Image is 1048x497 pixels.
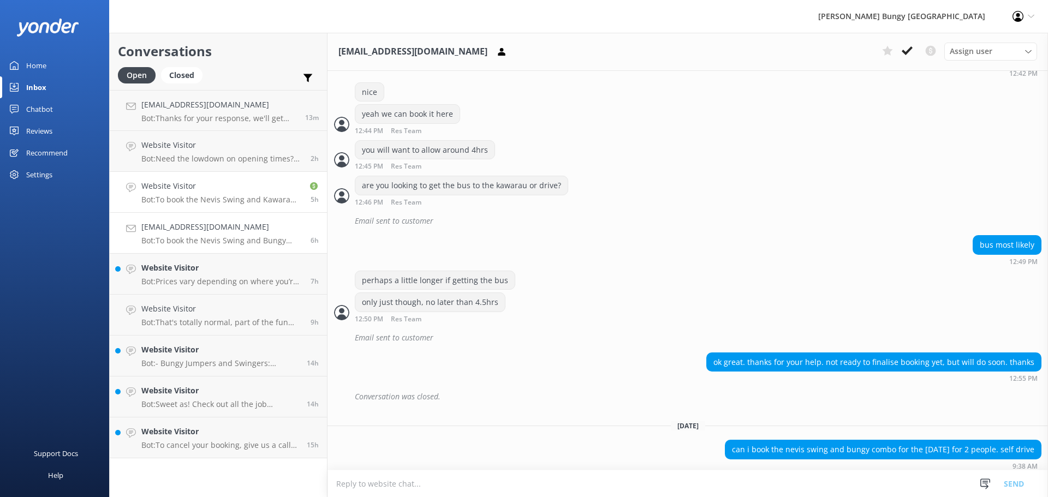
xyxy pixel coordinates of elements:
[355,293,505,312] div: only just though, no later than 4.5hrs
[141,221,302,233] h4: [EMAIL_ADDRESS][DOMAIN_NAME]
[1013,463,1038,470] strong: 9:38 AM
[725,462,1041,470] div: Sep 26 2025 09:38am (UTC +12:00) Pacific/Auckland
[355,198,568,206] div: Aug 27 2025 12:46pm (UTC +12:00) Pacific/Auckland
[26,142,68,164] div: Recommend
[110,336,327,376] a: Website VisitorBot:- Bungy Jumpers and Swingers: Minimum age is [DEMOGRAPHIC_DATA] years old and ...
[707,353,1041,372] div: ok great. thanks for your help. not ready to finalise booking yet, but will do soon. thanks
[1009,375,1038,382] strong: 12:55 PM
[141,113,297,123] p: Bot: Thanks for your response, we'll get back to you as soon as we can during opening hours.
[355,316,383,323] strong: 12:50 PM
[26,164,52,185] div: Settings
[311,195,319,204] span: Sep 26 2025 10:24am (UTC +12:00) Pacific/Auckland
[34,442,78,464] div: Support Docs
[141,180,301,192] h4: Website Visitor
[355,199,383,206] strong: 12:46 PM
[161,67,203,83] div: Closed
[973,236,1041,254] div: bus most likely
[141,195,301,205] p: Bot: To book the Nevis Swing and Kawarau Bungy combo, jump on our website, give us a call at [PHO...
[26,55,46,76] div: Home
[391,163,421,170] span: Res Team
[391,199,421,206] span: Res Team
[26,120,52,142] div: Reviews
[355,141,495,159] div: you will want to allow around 4hrs
[311,318,319,327] span: Sep 26 2025 06:40am (UTC +12:00) Pacific/Auckland
[1009,70,1038,77] strong: 12:42 PM
[355,83,384,101] div: nice
[841,69,1041,77] div: Aug 27 2025 12:42pm (UTC +12:00) Pacific/Auckland
[110,417,327,458] a: Website VisitorBot:To cancel your booking, give us a call at [PHONE_NUMBER] or [PHONE_NUMBER], or...
[110,172,327,213] a: Website VisitorBot:To book the Nevis Swing and Kawarau Bungy combo, jump on our website, give us ...
[355,162,495,170] div: Aug 27 2025 12:45pm (UTC +12:00) Pacific/Auckland
[311,236,319,245] span: Sep 26 2025 09:38am (UTC +12:00) Pacific/Auckland
[334,387,1041,406] div: 2025-08-27T01:26:46.527
[110,254,327,295] a: Website VisitorBot:Prices vary depending on where you’re leaping from and the thrill you choose. ...
[141,358,299,368] p: Bot: - Bungy Jumpers and Swingers: Minimum age is [DEMOGRAPHIC_DATA] years old and 35kgs. - Nevis...
[311,277,319,286] span: Sep 26 2025 08:45am (UTC +12:00) Pacific/Auckland
[141,277,302,286] p: Bot: Prices vary depending on where you’re leaping from and the thrill you choose. For the latest...
[110,131,327,172] a: Website VisitorBot:Need the lowdown on opening times? Here's the scoop: - **[GEOGRAPHIC_DATA] Bun...
[141,399,299,409] p: Bot: Sweet as! Check out all the job openings and info about working with us at [URL][DOMAIN_NAME...
[391,316,421,323] span: Res Team
[725,440,1041,459] div: can i book the nevis swing and bungy combo for the [DATE] for 2 people. self drive
[338,45,487,59] h3: [EMAIL_ADDRESS][DOMAIN_NAME]
[355,271,515,290] div: perhaps a little longer if getting the bus
[118,69,161,81] a: Open
[110,376,327,417] a: Website VisitorBot:Sweet as! Check out all the job openings and info about working with us at [UR...
[118,67,156,83] div: Open
[950,45,992,57] span: Assign user
[391,128,421,135] span: Res Team
[307,358,319,368] span: Sep 26 2025 01:58am (UTC +12:00) Pacific/Auckland
[161,69,208,81] a: Closed
[706,374,1041,382] div: Aug 27 2025 12:55pm (UTC +12:00) Pacific/Auckland
[141,139,302,151] h4: Website Visitor
[355,128,383,135] strong: 12:44 PM
[355,328,1041,347] div: Email sent to customer
[141,262,302,274] h4: Website Visitor
[141,303,302,315] h4: Website Visitor
[671,421,705,430] span: [DATE]
[16,19,79,37] img: yonder-white-logo.png
[355,127,460,135] div: Aug 27 2025 12:44pm (UTC +12:00) Pacific/Auckland
[141,99,297,111] h4: [EMAIL_ADDRESS][DOMAIN_NAME]
[141,426,299,438] h4: Website Visitor
[355,176,568,195] div: are you looking to get the bus to the kawarau or drive?
[26,76,46,98] div: Inbox
[110,295,327,336] a: Website VisitorBot:That's totally normal, part of the fun and what leads to feeling accomplished ...
[355,387,1041,406] div: Conversation was closed.
[307,440,319,450] span: Sep 26 2025 12:15am (UTC +12:00) Pacific/Auckland
[355,315,505,323] div: Aug 27 2025 12:50pm (UTC +12:00) Pacific/Auckland
[141,236,302,245] p: Bot: To book the Nevis Swing and Bungy combo, please visit our website or contact us by calling [...
[26,98,53,120] div: Chatbot
[944,43,1037,60] div: Assign User
[141,440,299,450] p: Bot: To cancel your booking, give us a call at [PHONE_NUMBER] or [PHONE_NUMBER], or shoot an emai...
[141,318,302,327] p: Bot: That's totally normal, part of the fun and what leads to feeling accomplished post activity....
[973,258,1041,265] div: Aug 27 2025 12:49pm (UTC +12:00) Pacific/Auckland
[355,163,383,170] strong: 12:45 PM
[141,385,299,397] h4: Website Visitor
[334,212,1041,230] div: 2025-08-27T00:49:20.078
[355,212,1041,230] div: Email sent to customer
[305,113,319,122] span: Sep 26 2025 03:57pm (UTC +12:00) Pacific/Auckland
[110,90,327,131] a: [EMAIL_ADDRESS][DOMAIN_NAME]Bot:Thanks for your response, we'll get back to you as soon as we can...
[307,399,319,409] span: Sep 26 2025 01:13am (UTC +12:00) Pacific/Auckland
[1009,259,1038,265] strong: 12:49 PM
[118,41,319,62] h2: Conversations
[48,464,63,486] div: Help
[141,344,299,356] h4: Website Visitor
[141,154,302,164] p: Bot: Need the lowdown on opening times? Here's the scoop: - **[GEOGRAPHIC_DATA] Bungy & Climb**: ...
[110,213,327,254] a: [EMAIL_ADDRESS][DOMAIN_NAME]Bot:To book the Nevis Swing and Bungy combo, please visit our website...
[355,105,460,123] div: yeah we can book it here
[334,328,1041,347] div: 2025-08-27T00:54:22.817
[311,154,319,163] span: Sep 26 2025 02:06pm (UTC +12:00) Pacific/Auckland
